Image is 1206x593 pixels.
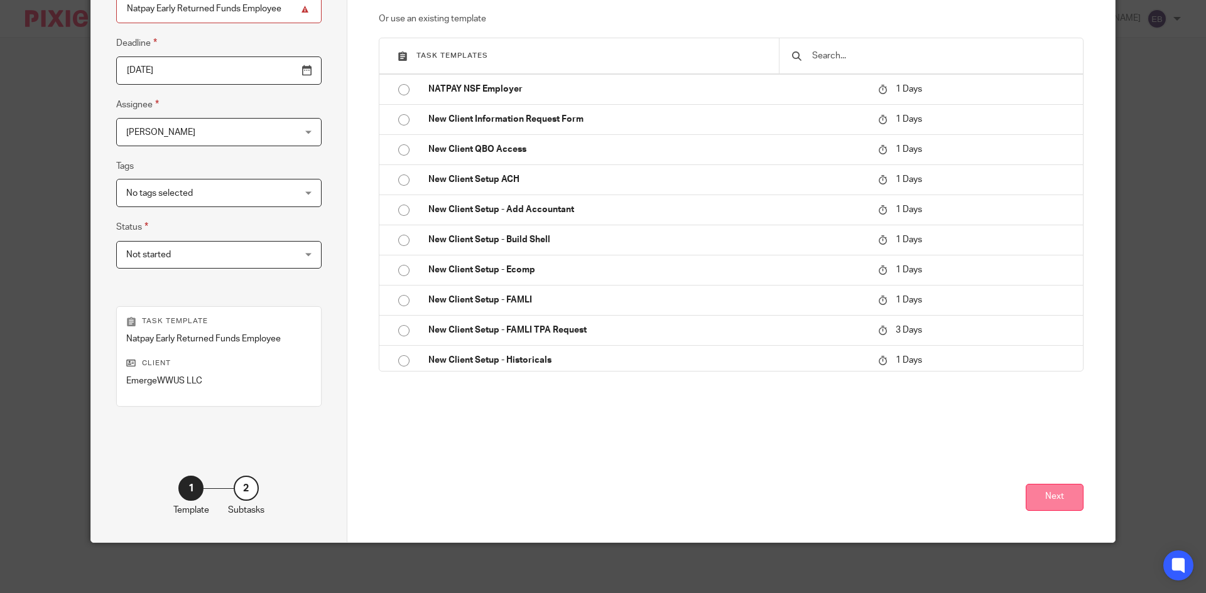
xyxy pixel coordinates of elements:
[428,83,866,95] p: NATPAY NSF Employer
[896,145,922,154] span: 1 Days
[1026,484,1084,511] button: Next
[126,189,193,198] span: No tags selected
[896,175,922,184] span: 1 Days
[896,296,922,304] span: 1 Days
[896,115,922,124] span: 1 Days
[896,356,922,365] span: 1 Days
[896,235,922,244] span: 1 Days
[126,333,312,345] p: Natpay Early Returned Funds Employee
[228,504,264,516] p: Subtasks
[416,52,488,59] span: Task templates
[428,294,866,306] p: New Client Setup - FAMLI
[126,358,312,368] p: Client
[811,49,1070,63] input: Search...
[126,316,312,326] p: Task template
[896,85,922,93] span: 1 Days
[178,476,204,501] div: 1
[896,265,922,274] span: 1 Days
[234,476,259,501] div: 2
[116,97,159,112] label: Assignee
[173,504,209,516] p: Template
[428,324,866,336] p: New Client Setup - FAMLI TPA Request
[116,56,322,85] input: Pick a date
[126,250,171,259] span: Not started
[126,128,195,137] span: [PERSON_NAME]
[116,220,148,234] label: Status
[116,36,157,50] label: Deadline
[428,354,866,366] p: New Client Setup - Historicals
[896,326,922,334] span: 3 Days
[428,173,866,186] p: New Client Setup ACH
[428,143,866,156] p: New Client QBO Access
[379,13,1084,25] p: Or use an existing template
[126,375,312,387] p: EmergeWWUS LLC
[428,203,866,216] p: New Client Setup - Add Accountant
[896,205,922,214] span: 1 Days
[428,113,866,126] p: New Client Information Request Form
[428,233,866,246] p: New Client Setup - Build Shell
[428,264,866,276] p: New Client Setup - Ecomp
[116,160,134,173] label: Tags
